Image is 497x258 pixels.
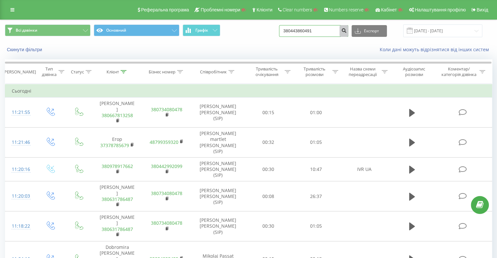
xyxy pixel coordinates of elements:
a: 380667813258 [102,112,133,118]
div: Бізнес номер [149,69,175,75]
div: [PERSON_NAME] [3,69,36,75]
a: 380631786487 [102,196,133,202]
td: [PERSON_NAME] [PERSON_NAME] (SIP) [191,98,245,128]
div: Назва схеми переадресації [346,66,380,77]
span: Вихід [477,7,488,12]
div: Тривалість очікування [251,66,283,77]
button: Всі дзвінки [5,24,91,36]
div: Тривалість розмови [298,66,331,77]
td: Егор [92,128,142,158]
td: 00:30 [245,157,292,181]
td: 00:08 [245,181,292,211]
div: 11:20:16 [12,163,29,176]
div: Коментар/категорія дзвінка [439,66,478,77]
div: 11:21:55 [12,106,29,119]
td: 01:05 [292,211,340,241]
button: Основний [94,24,179,36]
div: 11:20:03 [12,190,29,203]
a: 380734080478 [151,106,182,113]
td: 01:00 [292,98,340,128]
td: 00:32 [245,128,292,158]
span: Клієнти [257,7,273,12]
td: [PERSON_NAME] [PERSON_NAME] (SIP) [191,157,245,181]
td: [PERSON_NAME] [92,181,142,211]
td: [PERSON_NAME] [92,211,142,241]
a: 380734080478 [151,190,182,196]
span: Реферальна програма [141,7,189,12]
a: Коли дані можуть відрізнятися вiд інших систем [380,46,492,53]
td: [PERSON_NAME] [PERSON_NAME] (SIP) [191,211,245,241]
td: [PERSON_NAME] [PERSON_NAME] (SIP) [191,181,245,211]
div: Аудіозапис розмови [395,66,433,77]
td: Сьогодні [5,84,492,98]
td: 00:15 [245,98,292,128]
a: 380978917662 [102,163,133,169]
div: 11:18:22 [12,220,29,233]
span: Графік [195,28,208,33]
span: Всі дзвінки [16,28,37,33]
div: Статус [71,69,84,75]
a: 380442992099 [151,163,182,169]
button: Експорт [352,25,387,37]
td: 00:30 [245,211,292,241]
span: Clear numbers [283,7,312,12]
button: Графік [183,24,220,36]
input: Пошук за номером [279,25,348,37]
span: Проблемні номери [201,7,240,12]
td: [PERSON_NAME] [92,98,142,128]
button: Скинути фільтри [5,47,45,53]
td: 01:05 [292,128,340,158]
a: 380631786487 [102,226,133,232]
td: [PERSON_NAME] martlet [PERSON_NAME] (SIP) [191,128,245,158]
a: 48799359320 [150,139,178,145]
span: Налаштування профілю [415,7,466,12]
td: 26:37 [292,181,340,211]
div: Співробітник [200,69,227,75]
td: IVR UA [340,157,389,181]
div: 11:21:46 [12,136,29,149]
div: Тип дзвінка [41,66,57,77]
span: Numbers reserve [329,7,363,12]
a: 380734080478 [151,220,182,226]
span: Кабінет [381,7,397,12]
div: Клієнт [107,69,119,75]
a: 37378785679 [100,142,129,148]
td: 10:47 [292,157,340,181]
